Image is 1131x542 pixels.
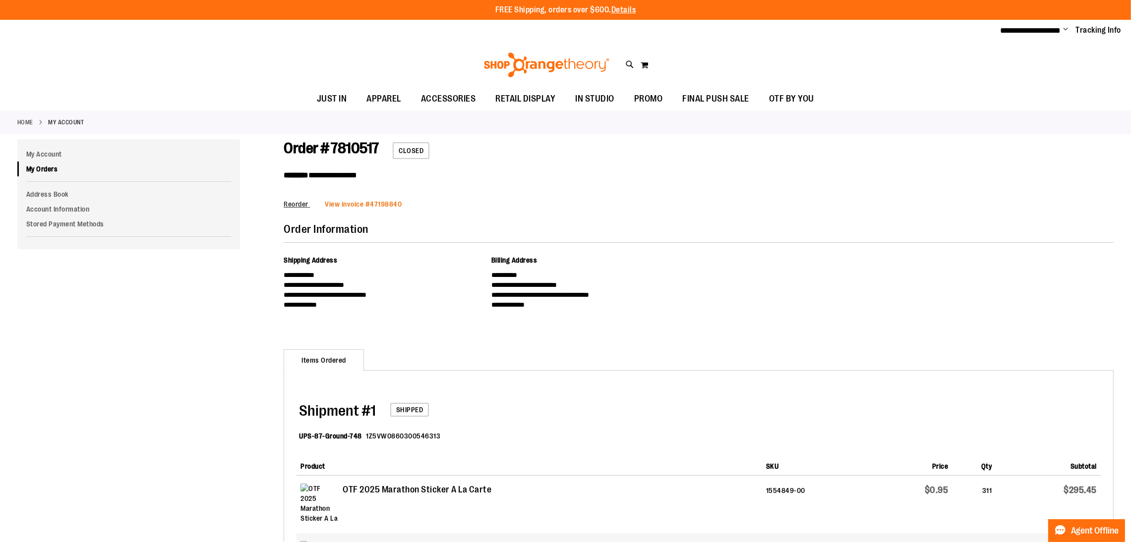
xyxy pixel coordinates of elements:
[952,476,996,533] td: 311
[317,88,347,110] span: JUST IN
[1076,25,1122,36] a: Tracking Info
[299,402,370,419] span: Shipment #
[284,140,379,157] span: Order # 7810517
[343,484,491,496] strong: OTF 2025 Marathon Sticker A La Carte
[952,453,996,476] th: Qty
[1064,25,1069,35] button: Account menu
[496,88,556,110] span: RETAIL DISPLAY
[300,484,338,521] img: OTF 2025 Marathon Sticker A La Carte
[297,453,762,476] th: Product
[17,217,240,231] a: Stored Payment Methods
[17,118,33,127] a: Home
[1064,485,1097,495] span: $295.45
[872,453,952,476] th: Price
[325,200,370,208] span: View invoice #
[634,88,663,110] span: PROMO
[393,142,429,159] span: Closed
[491,256,537,264] span: Billing Address
[325,200,402,208] a: View invoice #47198840
[996,453,1101,476] th: Subtotal
[49,118,84,127] strong: My Account
[366,431,440,441] dd: 1Z5VW0860300546313
[284,200,308,208] span: Reorder
[17,202,240,217] a: Account Information
[683,88,750,110] span: FINAL PUSH SALE
[390,403,429,417] span: Shipped
[284,256,337,264] span: Shipping Address
[17,162,240,176] a: My Orders
[1048,519,1125,542] button: Agent Offline
[367,88,402,110] span: APPAREL
[495,4,636,16] p: FREE Shipping, orders over $600.
[299,402,376,419] span: 1
[1071,526,1119,536] span: Agent Offline
[17,187,240,202] a: Address Book
[611,5,636,14] a: Details
[762,476,872,533] td: 1554849-00
[299,431,362,441] dt: UPS-87-Ground-748
[284,349,364,371] strong: Items Ordered
[421,88,476,110] span: ACCESSORIES
[576,88,615,110] span: IN STUDIO
[769,88,814,110] span: OTF BY YOU
[762,453,872,476] th: SKU
[284,200,310,208] a: Reorder
[17,147,240,162] a: My Account
[925,485,949,495] span: $0.95
[284,223,368,235] span: Order Information
[482,53,611,77] img: Shop Orangetheory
